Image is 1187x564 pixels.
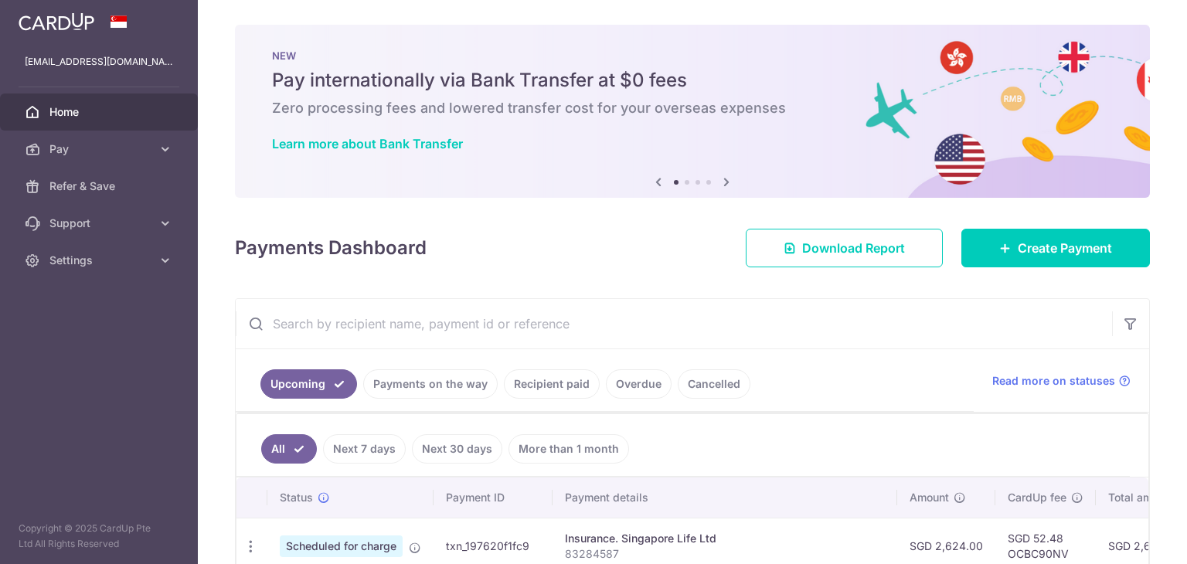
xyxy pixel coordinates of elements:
[565,531,885,546] div: Insurance. Singapore Life Ltd
[606,369,672,399] a: Overdue
[272,136,463,151] a: Learn more about Bank Transfer
[323,434,406,464] a: Next 7 days
[272,49,1113,62] p: NEW
[565,546,885,562] p: 83284587
[49,253,151,268] span: Settings
[992,373,1115,389] span: Read more on statuses
[1018,239,1112,257] span: Create Payment
[49,178,151,194] span: Refer & Save
[434,477,553,518] th: Payment ID
[961,229,1150,267] a: Create Payment
[19,12,94,31] img: CardUp
[260,369,357,399] a: Upcoming
[261,434,317,464] a: All
[272,99,1113,117] h6: Zero processing fees and lowered transfer cost for your overseas expenses
[272,68,1113,93] h5: Pay internationally via Bank Transfer at $0 fees
[508,434,629,464] a: More than 1 month
[1008,490,1066,505] span: CardUp fee
[235,25,1150,198] img: Bank transfer banner
[504,369,600,399] a: Recipient paid
[553,477,897,518] th: Payment details
[49,104,151,120] span: Home
[412,434,502,464] a: Next 30 days
[49,216,151,231] span: Support
[25,54,173,70] p: [EMAIL_ADDRESS][DOMAIN_NAME]
[280,490,313,505] span: Status
[235,234,427,262] h4: Payments Dashboard
[992,373,1131,389] a: Read more on statuses
[363,369,498,399] a: Payments on the way
[802,239,905,257] span: Download Report
[678,369,750,399] a: Cancelled
[910,490,949,505] span: Amount
[236,299,1112,348] input: Search by recipient name, payment id or reference
[1108,490,1159,505] span: Total amt.
[746,229,943,267] a: Download Report
[280,535,403,557] span: Scheduled for charge
[49,141,151,157] span: Pay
